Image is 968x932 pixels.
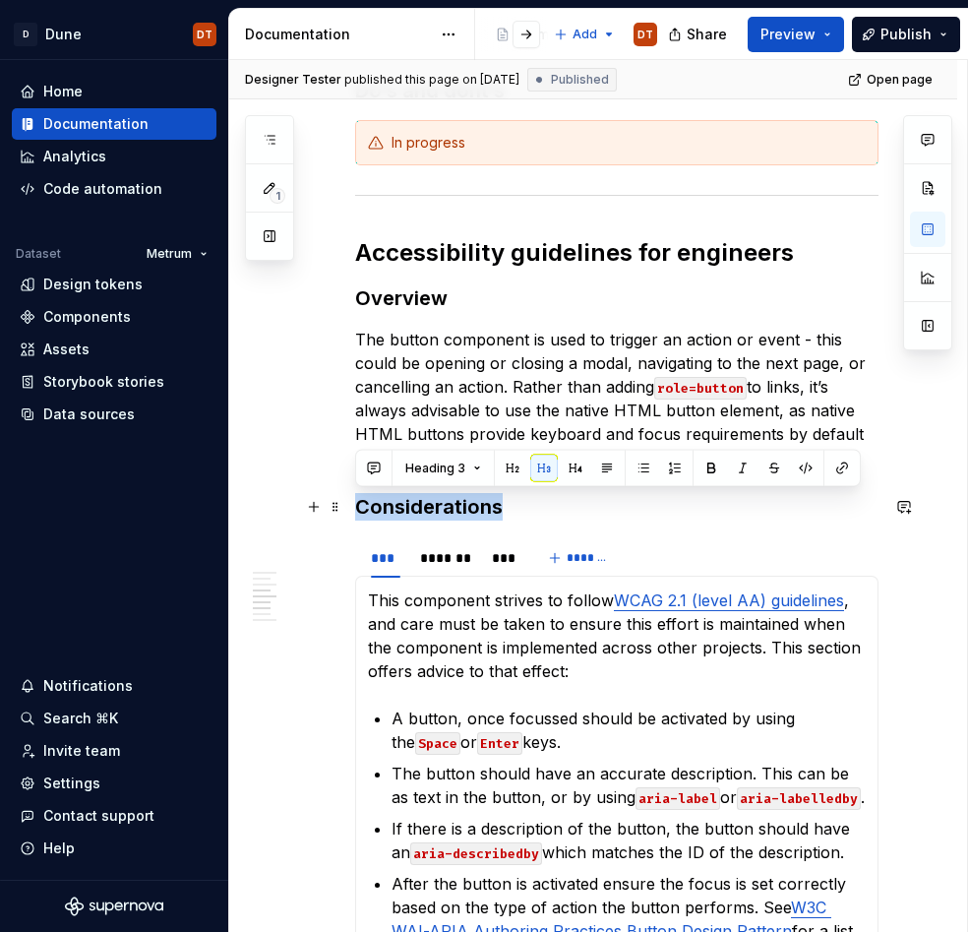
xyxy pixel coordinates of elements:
[43,709,118,728] div: Search ⌘K
[355,284,878,312] h3: Overview
[842,66,941,93] a: Open page
[355,237,878,269] h2: Accessibility guidelines for engineers
[392,707,866,754] p: A button, once focussed should be activated by using the or keys.
[687,25,727,44] span: Share
[573,27,597,42] span: Add
[4,13,224,55] button: DDuneDT
[138,240,216,268] button: Metrum
[852,17,960,52] button: Publish
[43,340,90,359] div: Assets
[392,762,866,809] p: The button should have an accurate description. This can be as text in the button, or by using or .
[43,774,100,793] div: Settings
[270,188,285,204] span: 1
[12,108,216,140] a: Documentation
[551,72,609,88] span: Published
[635,787,720,810] code: aria-label
[43,676,133,696] div: Notifications
[368,589,866,683] p: This component strives to follow , and care must be taken to ensure this effort is maintained whe...
[760,25,816,44] span: Preview
[43,179,162,199] div: Code automation
[43,147,106,166] div: Analytics
[65,897,163,916] svg: Supernova Logo
[12,301,216,333] a: Components
[12,334,216,365] a: Assets
[654,377,747,400] code: role=button
[355,493,878,521] h3: Considerations
[477,732,522,755] code: Enter
[43,741,120,761] div: Invite team
[43,82,83,101] div: Home
[12,366,216,398] a: Storybook stories
[548,21,622,48] button: Add
[658,17,740,52] button: Share
[12,399,216,430] a: Data sources
[12,735,216,767] a: Invite team
[43,372,164,392] div: Storybook stories
[12,76,216,107] a: Home
[245,72,341,88] span: Designer Tester
[197,27,212,42] div: DT
[392,817,866,864] p: If there is a description of the button, the button should have an which matches the ID of the de...
[487,15,544,54] div: Page tree
[12,768,216,799] a: Settings
[12,703,216,734] button: Search ⌘K
[12,833,216,864] button: Help
[43,404,135,424] div: Data sources
[344,72,519,88] div: published this page on [DATE]
[43,839,75,858] div: Help
[614,590,844,610] a: WCAG 2.1 (level AA) guidelines
[392,133,866,153] div: In progress
[12,141,216,172] a: Analytics
[12,670,216,702] button: Notifications
[867,72,933,88] span: Open page
[12,800,216,832] button: Contact support
[16,246,61,262] div: Dataset
[637,27,653,42] div: DT
[147,246,192,262] span: Metrum
[737,787,861,810] code: aria-labelledby
[43,307,131,327] div: Components
[43,806,154,826] div: Contact support
[14,23,37,46] div: D
[415,732,460,755] code: Space
[45,25,82,44] div: Dune
[43,114,149,134] div: Documentation
[43,275,143,294] div: Design tokens
[880,25,932,44] span: Publish
[748,17,844,52] button: Preview
[410,842,542,865] code: aria-describedby
[12,269,216,300] a: Design tokens
[12,173,216,205] a: Code automation
[355,328,878,469] p: The button component is used to trigger an action or event - this could be opening or closing a m...
[245,25,431,44] div: Documentation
